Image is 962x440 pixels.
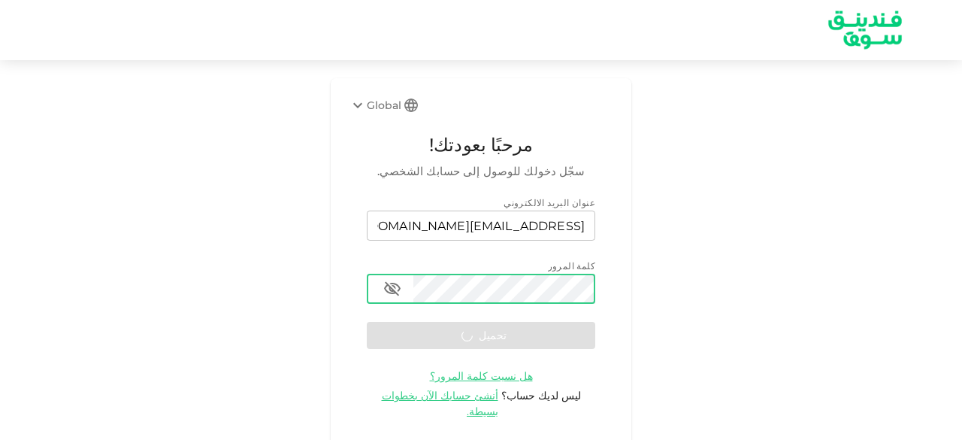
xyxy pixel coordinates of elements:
img: logo [809,1,921,59]
input: password [413,274,595,304]
span: سجّل دخولك للوصول إلى حسابك الشخصي. [367,162,595,181]
span: أنشئ حسابك الآن بخطوات بسيطة. [382,389,499,418]
div: Global [349,96,401,114]
a: logo [821,1,909,59]
span: كلمة المرور [548,260,595,272]
a: هل نسيت كلمة المرور؟ [430,369,533,383]
span: عنوان البريد الالكتروني [504,197,595,208]
span: مرحبًا بعودتك! [367,131,595,159]
span: هل نسيت كلمة المرور؟ [430,369,533,383]
span: ليس لديك حساب؟ [501,389,581,402]
input: email [367,211,595,241]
